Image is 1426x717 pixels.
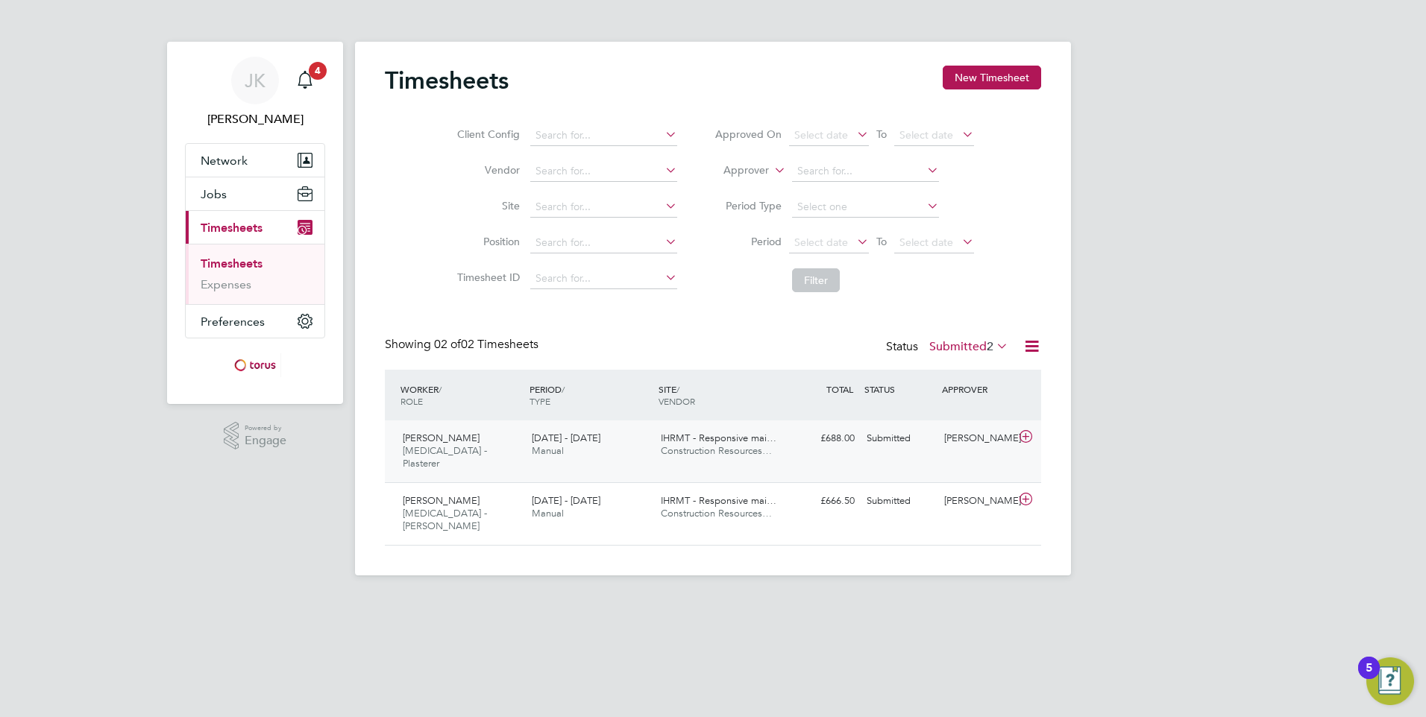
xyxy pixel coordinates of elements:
span: JK [245,71,266,90]
span: Powered by [245,422,286,435]
div: APPROVER [938,376,1016,402]
div: [PERSON_NAME] [938,489,1016,514]
span: Select date [794,236,848,249]
div: 5 [1366,668,1372,687]
a: JK[PERSON_NAME] [185,57,325,128]
button: Filter [792,268,840,292]
button: Timesheets [186,211,324,244]
span: Manual [532,507,564,519]
span: Timesheets [201,221,263,235]
button: Open Resource Center, 5 new notifications [1366,657,1414,705]
span: [PERSON_NAME] [403,494,480,507]
span: Select date [899,128,953,142]
span: To [872,124,891,144]
label: Approver [702,163,769,178]
span: TYPE [530,395,550,407]
span: [MEDICAL_DATA] - [PERSON_NAME] [403,507,487,532]
button: New Timesheet [943,66,1041,89]
label: Client Config [453,127,520,141]
input: Search for... [530,125,677,146]
div: Submitted [861,489,938,514]
label: Period Type [714,199,782,212]
span: Preferences [201,315,265,329]
a: Expenses [201,277,251,291]
div: £688.00 [783,426,861,451]
span: Engage [245,435,286,447]
div: Submitted [861,426,938,451]
div: SITE [655,376,784,414]
span: ROLE [401,395,423,407]
button: Jobs [186,177,324,210]
span: IHRMT - Responsive mai… [661,432,776,444]
input: Search for... [792,161,939,182]
span: [DATE] - [DATE] [532,432,600,444]
span: Construction Resources… [661,444,772,457]
label: Approved On [714,127,782,141]
span: Construction Resources… [661,507,772,519]
label: Submitted [929,339,1008,354]
div: WORKER [397,376,526,414]
label: Position [453,235,520,248]
span: Select date [794,128,848,142]
span: 4 [309,62,327,80]
span: Select date [899,236,953,249]
div: PERIOD [526,376,655,414]
span: 02 Timesheets [434,337,538,352]
span: [PERSON_NAME] [403,432,480,444]
a: Powered byEngage [224,422,287,450]
span: / [562,383,565,395]
a: Go to home page [185,353,325,377]
button: Network [186,144,324,177]
input: Search for... [530,161,677,182]
input: Search for... [530,197,677,218]
div: Status [886,337,1011,358]
span: James Kane [185,110,325,128]
button: Preferences [186,305,324,338]
div: Showing [385,337,541,353]
span: Network [201,154,248,168]
div: [PERSON_NAME] [938,426,1016,451]
span: Jobs [201,187,227,201]
span: / [676,383,679,395]
h2: Timesheets [385,66,509,95]
span: TOTAL [826,383,853,395]
input: Select one [792,197,939,218]
nav: Main navigation [167,42,343,404]
div: STATUS [861,376,938,402]
span: IHRMT - Responsive mai… [661,494,776,507]
input: Search for... [530,233,677,253]
span: / [439,383,442,395]
label: Vendor [453,163,520,177]
label: Period [714,235,782,248]
span: [DATE] - [DATE] [532,494,600,507]
span: 02 of [434,337,461,352]
label: Site [453,199,520,212]
label: Timesheet ID [453,271,520,284]
div: Timesheets [186,244,324,304]
a: Timesheets [201,256,263,271]
span: To [872,232,891,251]
div: £666.50 [783,489,861,514]
a: 4 [290,57,320,104]
img: torus-logo-retina.png [229,353,281,377]
span: Manual [532,444,564,457]
input: Search for... [530,268,677,289]
span: 2 [987,339,993,354]
span: [MEDICAL_DATA] - Plasterer [403,444,487,470]
span: VENDOR [659,395,695,407]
